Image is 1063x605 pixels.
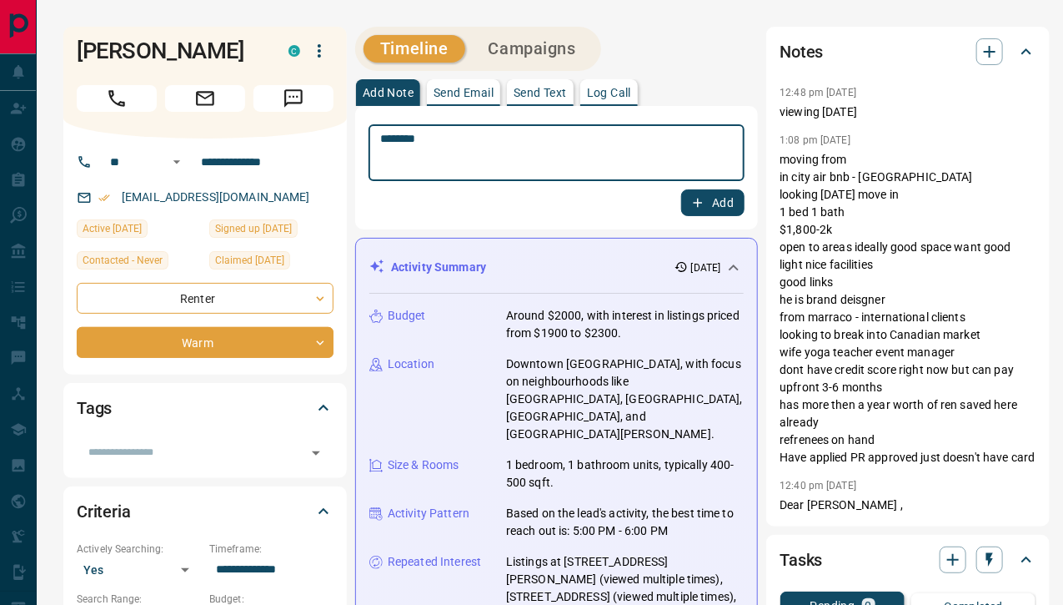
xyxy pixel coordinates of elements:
p: Repeated Interest [388,553,481,571]
span: Claimed [DATE] [215,252,284,269]
p: Activity Pattern [388,505,469,522]
h2: Tags [77,395,112,421]
button: Open [167,152,187,172]
p: Actively Searching: [77,542,201,557]
button: Add [681,189,745,216]
p: Based on the lead's activity, the best time to reach out is: 5:00 PM - 6:00 PM [506,505,744,540]
div: Tags [77,388,333,428]
p: 12:48 pm [DATE] [780,87,856,98]
button: Open [304,441,328,465]
p: moving from in city air bnb - [GEOGRAPHIC_DATA] looking [DATE] move in 1 bed 1 bath $1,800-2k ope... [780,151,1036,466]
p: [DATE] [691,260,721,275]
span: Call [77,85,157,112]
div: Criteria [77,492,333,532]
p: Activity Summary [391,259,486,276]
span: Signed up [DATE] [215,220,292,237]
p: Location [388,355,434,373]
div: Renter [77,283,333,314]
div: Warm [77,327,333,358]
div: Mon Sep 08 2025 [209,251,333,275]
p: Send Email [434,87,494,98]
p: Send Text [514,87,567,98]
button: Timeline [364,35,465,63]
div: Yes [77,557,201,583]
div: Mon Sep 08 2025 [209,219,333,243]
p: Log Call [587,87,631,98]
svg: Email Verified [98,192,110,204]
span: Message [253,85,333,112]
span: Email [165,85,245,112]
div: Notes [780,32,1036,72]
h2: Tasks [780,547,822,573]
p: Timeframe: [209,542,333,557]
a: [EMAIL_ADDRESS][DOMAIN_NAME] [122,190,310,204]
div: condos.ca [288,45,300,57]
span: Active [DATE] [83,220,142,237]
p: viewing [DATE] [780,103,1036,121]
button: Campaigns [472,35,593,63]
p: 1 bedroom, 1 bathroom units, typically 400-500 sqft. [506,456,744,492]
div: Tasks [780,540,1036,580]
p: Budget [388,307,426,325]
div: Fri Sep 12 2025 [77,219,201,243]
p: 12:40 pm [DATE] [780,480,856,492]
h2: Criteria [77,498,131,525]
p: Around $2000, with interest in listings priced from $1900 to $2300. [506,307,744,342]
h1: [PERSON_NAME] [77,38,263,64]
p: Add Note [363,87,414,98]
p: 1:08 pm [DATE] [780,134,850,146]
p: Downtown [GEOGRAPHIC_DATA], with focus on neighbourhoods like [GEOGRAPHIC_DATA], [GEOGRAPHIC_DATA... [506,355,744,443]
p: Size & Rooms [388,456,459,474]
div: Activity Summary[DATE] [369,252,744,283]
span: Contacted - Never [83,252,163,269]
h2: Notes [780,38,823,65]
